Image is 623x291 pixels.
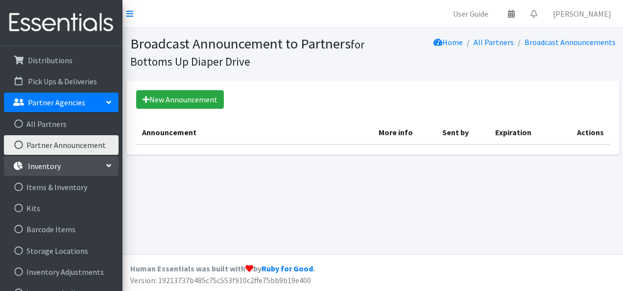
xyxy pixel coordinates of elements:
[4,241,119,261] a: Storage Locations
[4,219,119,239] a: Barcode Items
[445,4,496,24] a: User Guide
[136,121,373,145] th: Announcement
[262,264,313,273] a: Ruby for Good
[4,198,119,218] a: Kits
[130,35,369,69] h1: Broadcast Announcement to Partners
[556,121,609,145] th: Actions
[4,156,119,176] a: Inventory
[28,76,97,86] p: Pick Ups & Deliveries
[525,37,616,47] a: Broadcast Announcements
[136,90,224,109] a: New Announcement
[28,161,61,171] p: Inventory
[4,262,119,282] a: Inventory Adjustments
[4,6,119,39] img: HumanEssentials
[545,4,619,24] a: [PERSON_NAME]
[4,114,119,134] a: All Partners
[433,37,463,47] a: Home
[4,72,119,91] a: Pick Ups & Deliveries
[474,37,514,47] a: All Partners
[373,121,436,145] th: More info
[28,55,72,65] p: Distributions
[130,275,311,285] span: Version: 19213737b485c75c553f910c2ffe75bb9b19e400
[28,97,85,107] p: Partner Agencies
[4,135,119,155] a: Partner Announcement
[4,50,119,70] a: Distributions
[130,264,315,273] strong: Human Essentials was built with by .
[130,37,364,69] small: for Bottoms Up Diaper Drive
[489,121,556,145] th: Expiration
[4,177,119,197] a: Items & Inventory
[436,121,489,145] th: Sent by
[4,93,119,112] a: Partner Agencies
